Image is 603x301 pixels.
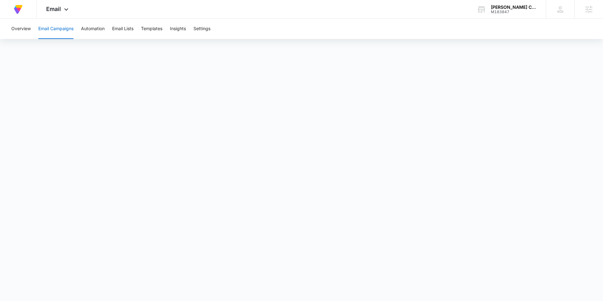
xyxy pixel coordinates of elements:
button: Settings [193,19,210,39]
button: Templates [141,19,162,39]
div: account name [491,5,537,10]
button: Overview [11,19,31,39]
button: Email Campaigns [38,19,73,39]
img: Volusion [13,4,24,15]
button: Insights [170,19,186,39]
span: Email [46,6,61,12]
button: Automation [81,19,105,39]
button: Email Lists [112,19,133,39]
div: account id [491,10,537,14]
